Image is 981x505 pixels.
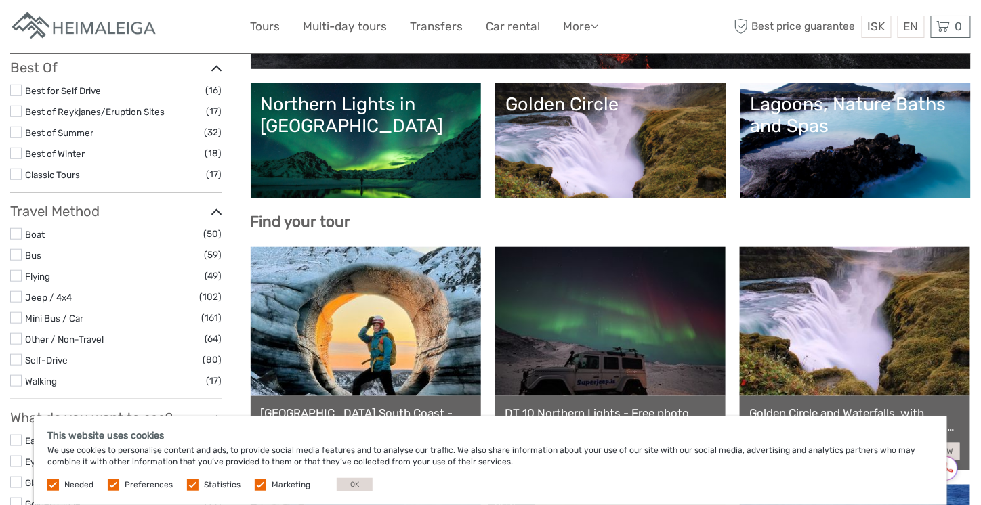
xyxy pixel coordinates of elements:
a: Eyjafjallajökull [25,456,83,467]
span: Best price guarantee [731,16,859,38]
span: (16) [206,83,222,98]
a: Best of Reykjanes/Eruption Sites [25,106,165,117]
div: Lagoons, Nature Baths and Spas [751,93,961,137]
a: Multi-day tours [304,17,388,37]
label: Statistics [204,479,241,491]
span: 0 [953,20,965,33]
a: Jeep / 4x4 [25,292,72,303]
a: Mini Bus / Car [25,313,83,324]
span: (32) [205,125,222,140]
label: Marketing [272,479,310,491]
span: ISK [868,20,885,33]
a: More [564,17,599,37]
span: (17) [207,373,222,389]
a: Other / Non-Travel [25,334,104,345]
h5: This website uses cookies [47,430,934,441]
span: (59) [205,247,222,263]
button: OK [337,478,373,491]
div: Golden Circle [505,93,716,115]
label: Preferences [125,479,173,491]
a: Glaciers [25,477,58,488]
a: East [GEOGRAPHIC_DATA] [25,435,138,446]
a: Golden Circle [505,93,716,188]
a: Walking [25,376,57,387]
a: Best of Winter [25,148,85,159]
a: Transfers [411,17,463,37]
h3: Travel Method [10,203,222,219]
div: Northern Lights in [GEOGRAPHIC_DATA] [261,93,472,137]
h3: Best Of [10,60,222,76]
a: DT 10 Northern Lights - Free photo service - Free retry [505,406,715,434]
a: Boat [25,229,45,240]
a: Northern Lights in [GEOGRAPHIC_DATA] [261,93,472,188]
a: Tours [251,17,280,37]
a: Lagoons, Nature Baths and Spas [751,93,961,188]
span: (18) [205,146,222,161]
span: (161) [202,310,222,326]
p: We're away right now. Please check back later! [19,24,153,35]
span: (17) [207,167,222,182]
h3: What do you want to see? [10,410,222,426]
a: Bus [25,250,41,261]
div: EN [898,16,925,38]
a: Golden Circle and Waterfalls, with [GEOGRAPHIC_DATA] and Kerið in small group [750,406,960,434]
a: Best of Summer [25,127,93,138]
span: (50) [204,226,222,242]
span: (49) [205,268,222,284]
a: Self-Drive [25,355,68,366]
a: [GEOGRAPHIC_DATA] South Coast - Day Tour from [GEOGRAPHIC_DATA] [261,406,471,434]
b: Find your tour [251,213,351,231]
a: Classic Tours [25,169,80,180]
a: Car rental [486,17,541,37]
span: (102) [200,289,222,305]
a: Flying [25,271,50,282]
span: (64) [205,331,222,347]
img: Apartments in Reykjavik [10,10,159,43]
a: Best for Self Drive [25,85,101,96]
span: (80) [203,352,222,368]
button: Open LiveChat chat widget [156,21,172,37]
label: Needed [64,479,93,491]
div: We use cookies to personalise content and ads, to provide social media features and to analyse ou... [34,416,947,505]
span: (17) [207,104,222,119]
